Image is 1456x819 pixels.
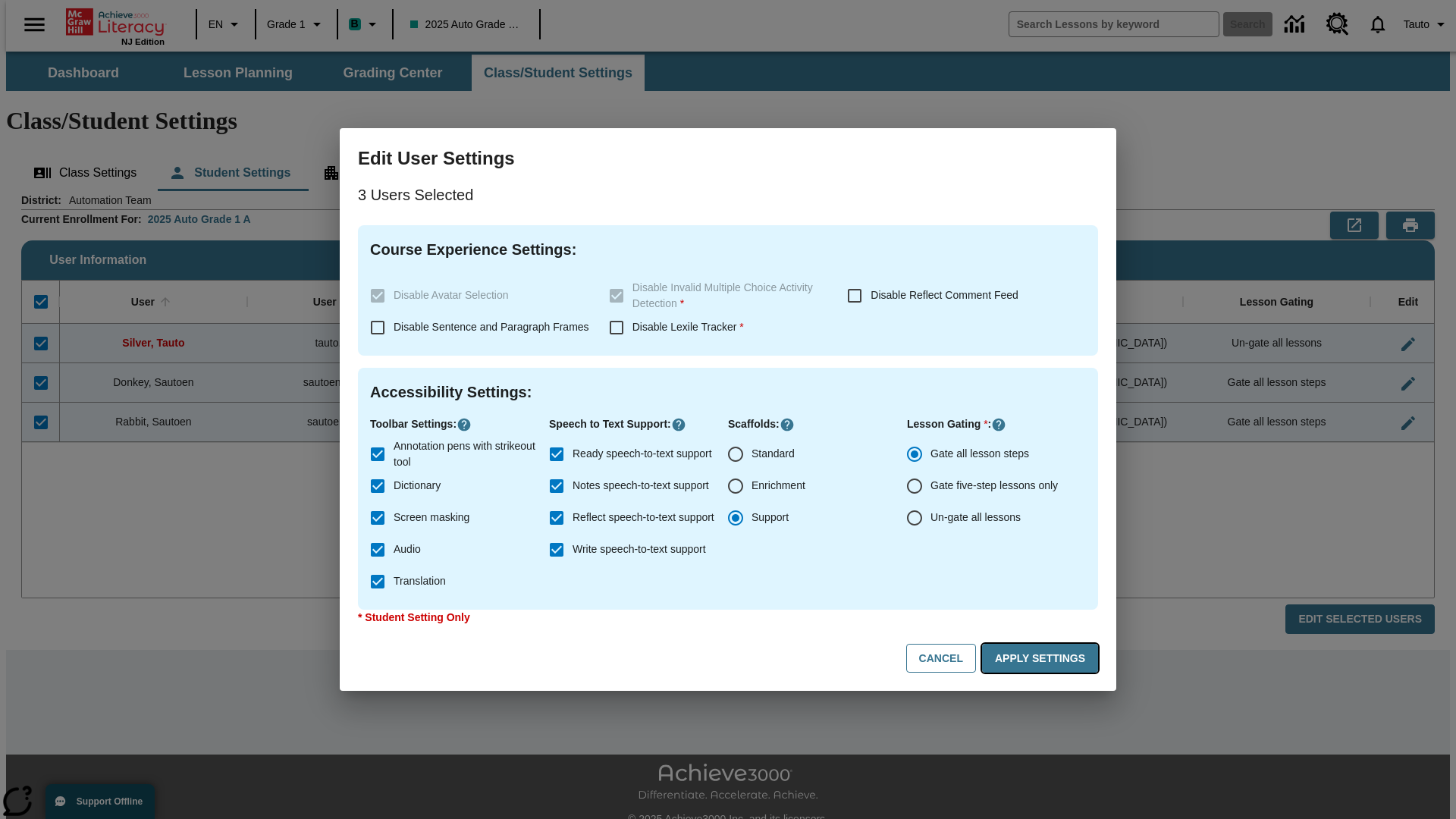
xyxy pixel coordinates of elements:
span: Notes speech-to-text support [573,478,709,494]
span: Ready speech-to-text support [573,446,712,462]
span: Dictionary [394,478,441,494]
span: Translation [394,573,446,589]
span: Disable Lexile Tracker [632,321,744,333]
span: Screen masking [394,510,469,526]
label: These settings are specific to individual classes. To see these settings or make changes, please ... [362,280,597,312]
span: Gate five-step lessons only [930,478,1058,494]
span: Disable Reflect Comment Feed [871,289,1018,301]
span: Annotation pens with strikeout tool [394,438,537,470]
p: Scaffolds : [728,416,907,432]
h4: Accessibility Settings : [370,380,1086,404]
label: These settings are specific to individual classes. To see these settings or make changes, please ... [601,280,836,312]
button: Cancel [906,644,976,673]
span: Disable Invalid Multiple Choice Activity Detection [632,281,813,309]
span: Standard [752,446,795,462]
button: Click here to know more about [991,417,1006,432]
h3: Edit User Settings [358,146,1098,171]
h4: Course Experience Settings : [370,237,1086,262]
span: Enrichment [752,478,805,494]
button: Click here to know more about [671,417,686,432]
span: Gate all lesson steps [930,446,1029,462]
span: Un-gate all lessons [930,510,1021,526]
p: * Student Setting Only [358,610,1098,626]
button: Click here to know more about [780,417,795,432]
button: Click here to know more about [457,417,472,432]
span: Audio [394,541,421,557]
span: Disable Avatar Selection [394,289,509,301]
span: Reflect speech-to-text support [573,510,714,526]
p: 3 Users Selected [358,183,1098,207]
p: Toolbar Settings : [370,416,549,432]
button: Apply Settings [982,644,1098,673]
span: Disable Sentence and Paragraph Frames [394,321,589,333]
span: Write speech-to-text support [573,541,706,557]
p: Speech to Text Support : [549,416,728,432]
span: Support [752,510,789,526]
p: Lesson Gating : [907,416,1086,432]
